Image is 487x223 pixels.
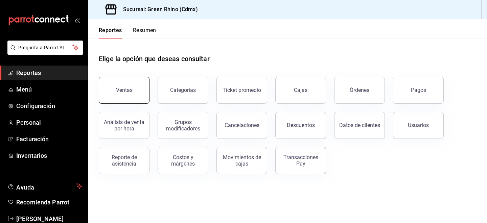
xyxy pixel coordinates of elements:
button: Resumen [133,27,156,39]
button: Transacciones Pay [275,147,326,174]
span: Personal [16,118,82,127]
button: Reporte de asistencia [99,147,149,174]
div: Descuentos [287,122,315,128]
div: Órdenes [350,87,369,93]
button: Grupos modificadores [158,112,208,139]
button: Descuentos [275,112,326,139]
span: Pregunta a Parrot AI [18,44,73,51]
div: navigation tabs [99,27,156,39]
span: Menú [16,85,82,94]
div: Cajas [294,87,307,93]
button: open_drawer_menu [74,18,80,23]
div: Movimientos de cajas [221,154,263,167]
div: Cancelaciones [225,122,259,128]
span: Inventarios [16,151,82,160]
span: Reportes [16,68,82,77]
button: Costos y márgenes [158,147,208,174]
div: Reporte de asistencia [103,154,145,167]
button: Categorías [158,77,208,104]
div: Ticket promedio [223,87,261,93]
button: Órdenes [334,77,385,104]
button: Pregunta a Parrot AI [7,41,83,55]
h3: Sucursal: Green Rhino (Cdmx) [118,5,198,14]
div: Usuarios [408,122,429,128]
button: Usuarios [393,112,444,139]
div: Datos de clientes [339,122,380,128]
div: Ventas [116,87,133,93]
button: Ventas [99,77,149,104]
button: Ticket promedio [216,77,267,104]
div: Análisis de venta por hora [103,119,145,132]
button: Pagos [393,77,444,104]
div: Pagos [411,87,426,93]
button: Reportes [99,27,122,39]
button: Análisis de venta por hora [99,112,149,139]
div: Transacciones Pay [280,154,322,167]
span: Facturación [16,134,82,144]
div: Categorías [170,87,196,93]
button: Cajas [275,77,326,104]
div: Grupos modificadores [162,119,204,132]
button: Datos de clientes [334,112,385,139]
button: Movimientos de cajas [216,147,267,174]
span: Ayuda [16,182,73,190]
a: Pregunta a Parrot AI [5,49,83,56]
span: Recomienda Parrot [16,198,82,207]
h1: Elige la opción que deseas consultar [99,54,210,64]
span: Configuración [16,101,82,110]
div: Costos y márgenes [162,154,204,167]
button: Cancelaciones [216,112,267,139]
